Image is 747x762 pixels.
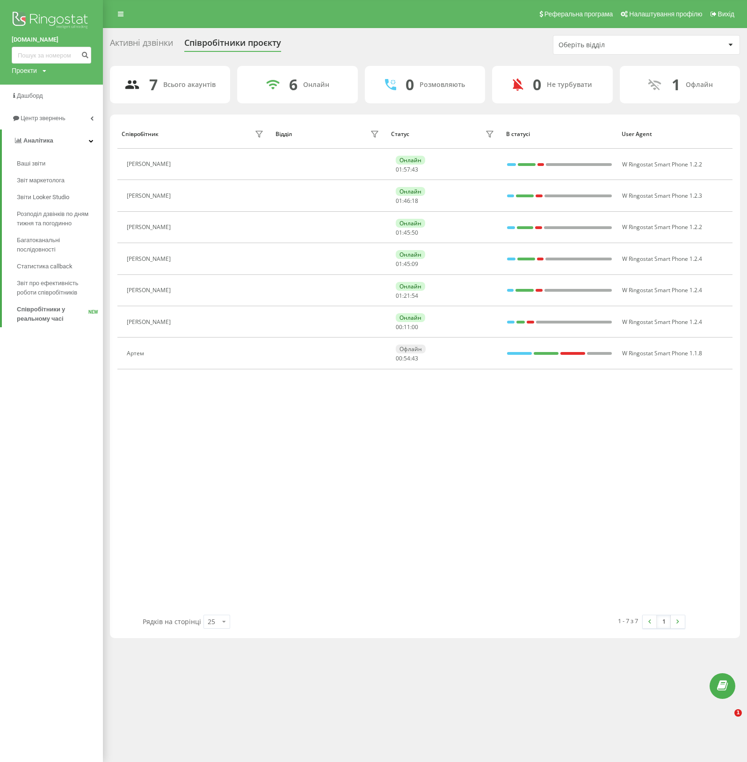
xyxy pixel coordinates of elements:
iframe: Intercom live chat [715,709,738,732]
div: [PERSON_NAME] [127,319,173,325]
div: Співробітник [122,131,159,137]
span: 57 [404,165,410,173]
div: Всього акаунтів [163,81,216,89]
div: : : [396,355,418,362]
div: 7 [149,76,158,93]
a: Звіт про ефективність роботи співробітників [17,275,103,301]
div: Не турбувати [547,81,592,89]
span: 01 [396,197,402,205]
div: User Agent [622,131,728,137]
span: W Ringostat Smart Phone 1.2.2 [622,160,702,168]
span: 00 [412,323,418,331]
a: Статистика callback [17,258,103,275]
div: Онлайн [303,81,329,89]
div: Розмовляють [420,81,465,89]
span: W Ringostat Smart Phone 1.2.2 [622,223,702,231]
span: 01 [396,292,402,300]
span: W Ringostat Smart Phone 1.1.8 [622,349,702,357]
div: Активні дзвінки [110,38,173,52]
a: Ваші звіти [17,155,103,172]
span: 43 [412,165,418,173]
div: : : [396,198,418,204]
div: 6 [289,76,297,93]
span: W Ringostat Smart Phone 1.2.3 [622,192,702,200]
span: W Ringostat Smart Phone 1.2.4 [622,255,702,263]
div: [PERSON_NAME] [127,224,173,230]
span: 45 [404,260,410,268]
div: 1 - 7 з 7 [618,616,638,625]
div: 0 [533,76,541,93]
div: В статусі [506,131,613,137]
span: Багатоканальні послідовності [17,236,98,254]
a: Звіти Looker Studio [17,189,103,206]
div: Онлайн [396,313,425,322]
span: 00 [396,323,402,331]
span: Статистика callback [17,262,73,271]
span: Налаштування профілю [629,10,702,18]
div: Онлайн [396,282,425,291]
div: 0 [406,76,414,93]
a: Звіт маркетолога [17,172,103,189]
span: Співробітники у реальному часі [17,305,88,323]
span: 01 [396,229,402,237]
span: Дашборд [17,92,43,99]
span: Вихід [718,10,734,18]
a: 1 [657,615,671,628]
a: Багатоканальні послідовності [17,232,103,258]
span: 1 [734,709,742,717]
span: 45 [404,229,410,237]
div: Відділ [276,131,292,137]
span: Звіт маркетолога [17,176,65,185]
a: Співробітники у реальному часіNEW [17,301,103,327]
div: : : [396,324,418,331]
span: 50 [412,229,418,237]
img: Ringostat logo [12,9,91,33]
div: Співробітники проєкту [184,38,281,52]
span: 54 [412,292,418,300]
div: Офлайн [396,345,426,353]
span: Аналiтика [23,137,53,144]
div: Офлайн [686,81,713,89]
div: Онлайн [396,219,425,228]
div: : : [396,166,418,173]
span: Центр звернень [21,115,65,122]
span: W Ringostat Smart Phone 1.2.4 [622,318,702,326]
div: Онлайн [396,250,425,259]
span: Реферальна програма [544,10,613,18]
span: Рядків на сторінці [143,617,201,626]
div: : : [396,230,418,236]
span: Звіти Looker Studio [17,193,69,202]
div: Проекти [12,66,37,75]
div: [PERSON_NAME] [127,193,173,199]
div: Артем [127,350,146,357]
span: Ваші звіти [17,159,45,168]
div: : : [396,293,418,299]
span: 09 [412,260,418,268]
div: 1 [672,76,680,93]
div: : : [396,261,418,267]
span: 54 [404,354,410,362]
div: Онлайн [396,156,425,165]
div: [PERSON_NAME] [127,287,173,294]
div: Онлайн [396,187,425,196]
span: 43 [412,354,418,362]
span: 11 [404,323,410,331]
span: 00 [396,354,402,362]
a: [DOMAIN_NAME] [12,35,91,44]
span: 18 [412,197,418,205]
div: Статус [391,131,409,137]
span: 21 [404,292,410,300]
span: 01 [396,260,402,268]
div: [PERSON_NAME] [127,256,173,262]
span: Розподіл дзвінків по дням тижня та погодинно [17,209,98,228]
input: Пошук за номером [12,47,91,64]
div: Оберіть відділ [558,41,670,49]
span: 46 [404,197,410,205]
span: 01 [396,165,402,173]
span: Звіт про ефективність роботи співробітників [17,279,98,297]
div: [PERSON_NAME] [127,161,173,167]
div: 25 [208,617,215,626]
a: Розподіл дзвінків по дням тижня та погодинно [17,206,103,232]
span: W Ringostat Smart Phone 1.2.4 [622,286,702,294]
a: Аналiтика [2,129,103,152]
